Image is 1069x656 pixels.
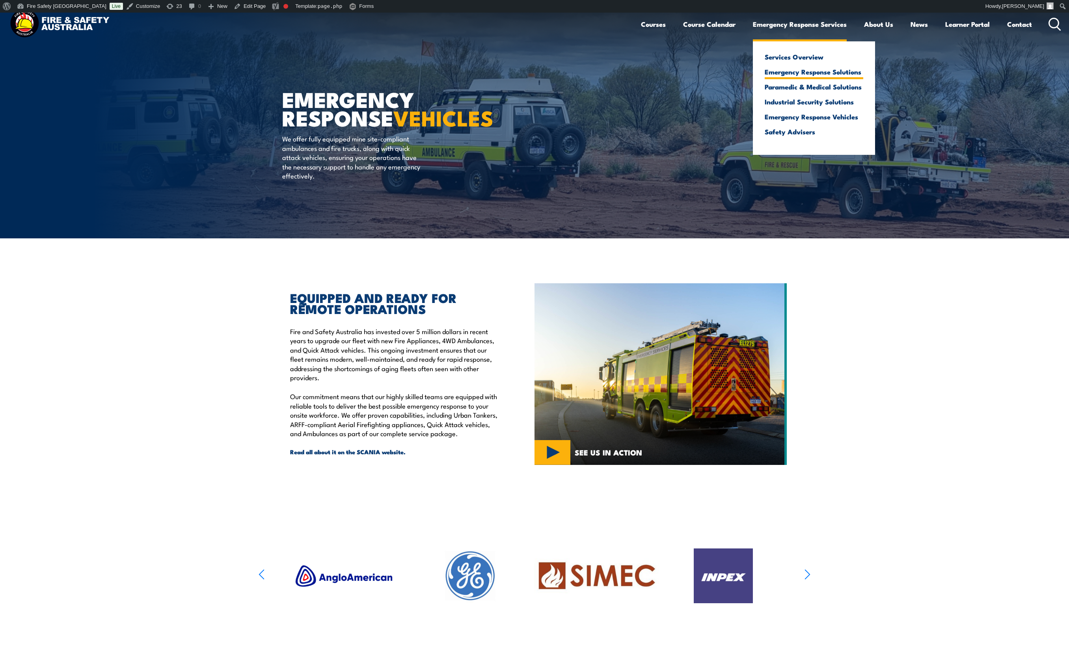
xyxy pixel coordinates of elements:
[911,14,928,35] a: News
[408,539,533,613] img: GE LOGO
[534,283,787,465] img: MERS VIDEO (3)
[765,83,863,90] a: Paramedic & Medical Solutions
[945,14,990,35] a: Learner Portal
[290,327,498,382] p: Fire and Safety Australia has invested over 5 million dollars in recent years to upgrade our flee...
[534,513,659,638] img: Simec Logo
[765,53,863,60] a: Services Overview
[283,4,288,9] div: Focus keyphrase not set
[282,90,477,126] h1: EMERGENCY RESPONSE
[282,134,426,180] p: We offer fully equipped mine site-compliant ambulances and fire trucks, along with quick attack v...
[765,128,863,135] a: Safety Advisers
[1007,14,1032,35] a: Contact
[393,101,494,134] strong: VEHICLES
[290,392,498,438] p: Our commitment means that our highly skilled teams are equipped with reliable tools to deliver th...
[290,292,498,314] h2: EQUIPPED AND READY FOR REMOTE OPERATIONS
[641,14,666,35] a: Courses
[683,14,736,35] a: Course Calendar
[575,449,642,456] span: SEE US IN ACTION
[864,14,893,35] a: About Us
[765,68,863,75] a: Emergency Response Solutions
[765,98,863,105] a: Industrial Security Solutions
[318,3,343,9] span: page.php
[281,551,406,601] img: Anglo American Logo
[290,448,498,456] a: Read all about it on the SCANIA website.
[694,548,753,603] img: Inpex Logo
[765,113,863,120] a: Emergency Response Vehicles
[753,14,847,35] a: Emergency Response Services
[1002,3,1044,9] span: [PERSON_NAME]
[110,3,123,10] a: Live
